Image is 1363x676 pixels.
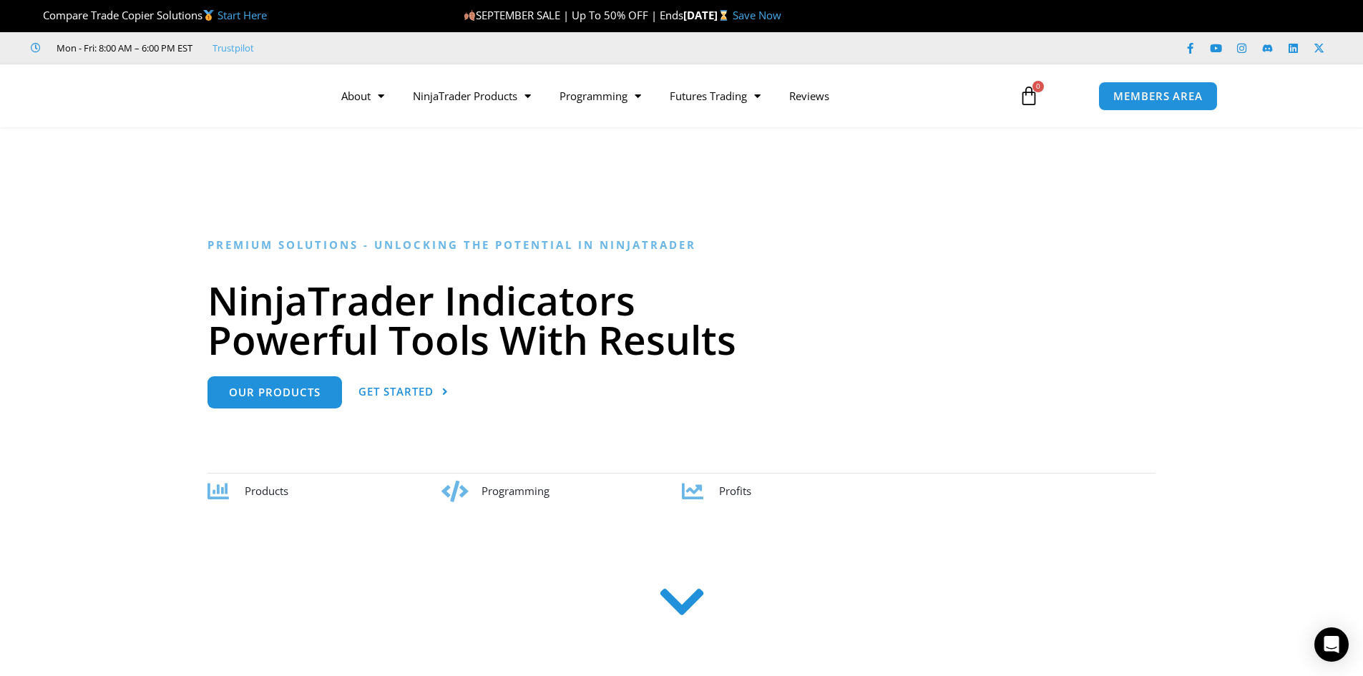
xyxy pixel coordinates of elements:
a: Trustpilot [212,39,254,57]
span: Compare Trade Copier Solutions [31,8,267,22]
span: Profits [719,484,751,498]
nav: Menu [327,79,1002,112]
span: Get Started [358,386,434,397]
a: Our Products [207,376,342,408]
a: MEMBERS AREA [1098,82,1218,111]
span: Programming [482,484,549,498]
a: Programming [545,79,655,112]
span: Mon - Fri: 8:00 AM – 6:00 PM EST [53,39,192,57]
img: LogoAI | Affordable Indicators – NinjaTrader [145,70,299,122]
a: About [327,79,399,112]
strong: [DATE] [683,8,733,22]
span: Our Products [229,387,321,398]
span: MEMBERS AREA [1113,91,1203,102]
img: 🥇 [203,10,214,21]
a: Start Here [218,8,267,22]
a: NinjaTrader Products [399,79,545,112]
a: 0 [997,75,1060,117]
a: Save Now [733,8,781,22]
span: 0 [1032,81,1044,92]
span: Products [245,484,288,498]
div: Open Intercom Messenger [1314,627,1349,662]
img: 🏆 [31,10,42,21]
span: SEPTEMBER SALE | Up To 50% OFF | Ends [464,8,683,22]
a: Reviews [775,79,844,112]
img: 🍂 [464,10,475,21]
h6: Premium Solutions - Unlocking the Potential in NinjaTrader [207,238,1156,252]
h1: NinjaTrader Indicators Powerful Tools With Results [207,280,1156,359]
a: Futures Trading [655,79,775,112]
img: ⌛ [718,10,729,21]
a: Get Started [358,376,449,408]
